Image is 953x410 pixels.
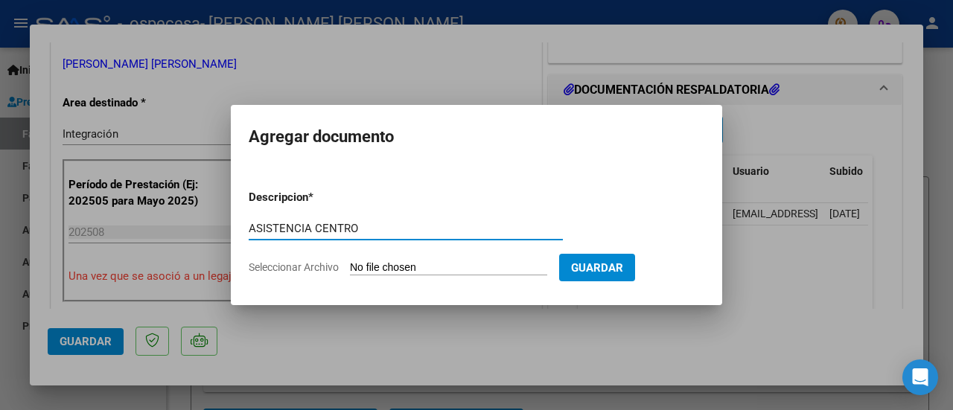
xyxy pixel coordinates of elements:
[559,254,635,281] button: Guardar
[249,261,339,273] span: Seleccionar Archivo
[902,359,938,395] div: Open Intercom Messenger
[571,261,623,275] span: Guardar
[249,189,386,206] p: Descripcion
[249,123,704,151] h2: Agregar documento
